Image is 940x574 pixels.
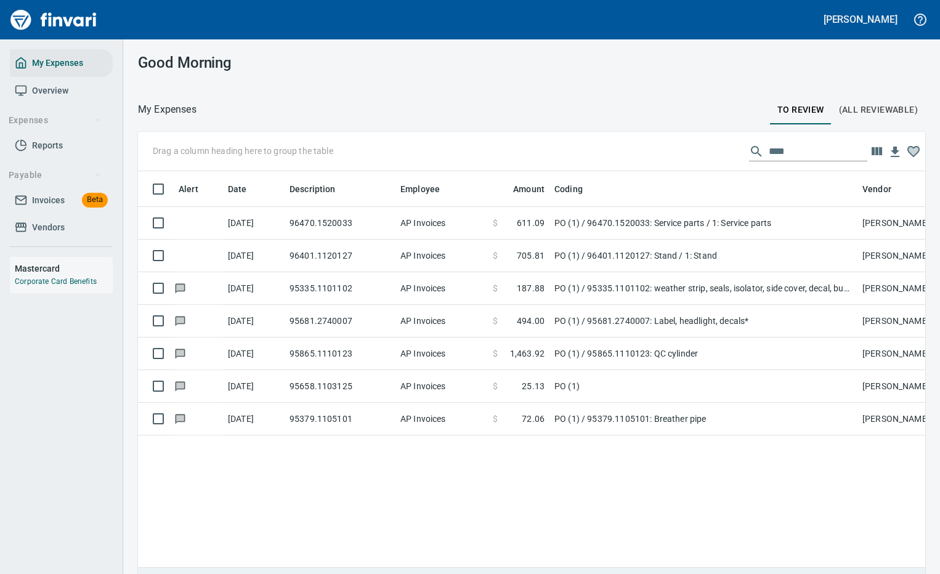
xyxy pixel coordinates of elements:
td: PO (1) / 95865.1110123: QC cylinder [549,338,857,370]
td: 95335.1101102 [285,272,395,305]
td: AP Invoices [395,338,488,370]
span: Date [228,182,263,196]
td: AP Invoices [395,207,488,240]
span: $ [493,282,498,294]
button: Payable [4,164,107,187]
td: 96470.1520033 [285,207,395,240]
a: Corporate Card Benefits [15,277,97,286]
td: 95681.2740007 [285,305,395,338]
h6: Mastercard [15,262,113,275]
span: Alert [179,182,198,196]
span: Expenses [9,113,102,128]
a: Reports [10,132,113,160]
span: Overview [32,83,68,99]
button: Download Table [886,143,904,161]
span: Date [228,182,247,196]
span: Payable [9,168,102,183]
span: Has messages [174,284,187,292]
span: Description [290,182,352,196]
span: $ [493,249,498,262]
span: $ [493,347,498,360]
span: Employee [400,182,456,196]
span: 72.06 [522,413,545,425]
span: Amount [497,182,545,196]
a: InvoicesBeta [10,187,113,214]
button: [PERSON_NAME] [820,10,901,29]
span: Amount [513,182,545,196]
td: 95658.1103125 [285,370,395,403]
span: Has messages [174,382,187,390]
span: (All Reviewable) [839,102,918,118]
span: Alert [179,182,214,196]
span: Reports [32,138,63,153]
p: Drag a column heading here to group the table [153,145,333,157]
span: Employee [400,182,440,196]
span: 494.00 [517,315,545,327]
span: Description [290,182,336,196]
td: [DATE] [223,403,285,435]
h3: Good Morning [138,54,381,71]
span: Invoices [32,193,65,208]
span: $ [493,380,498,392]
a: My Expenses [10,49,113,77]
span: Vendor [862,182,891,196]
span: Vendors [32,220,65,235]
span: Has messages [174,349,187,357]
td: AP Invoices [395,305,488,338]
button: Choose columns to display [867,142,886,161]
td: [DATE] [223,338,285,370]
span: My Expenses [32,55,83,71]
td: 96401.1120127 [285,240,395,272]
span: Has messages [174,317,187,325]
td: [DATE] [223,370,285,403]
span: Coding [554,182,599,196]
td: [DATE] [223,272,285,305]
a: Overview [10,77,113,105]
td: 95379.1105101 [285,403,395,435]
nav: breadcrumb [138,102,197,117]
span: Vendor [862,182,907,196]
td: AP Invoices [395,240,488,272]
td: PO (1) / 95335.1101102: weather strip, seals, isolator, side cover, decal, bushing* [549,272,857,305]
a: Vendors [10,214,113,241]
td: PO (1) [549,370,857,403]
span: $ [493,413,498,425]
td: PO (1) / 96470.1520033: Service parts / 1: Service parts [549,207,857,240]
span: 1,463.92 [510,347,545,360]
td: AP Invoices [395,370,488,403]
span: 187.88 [517,282,545,294]
td: 95865.1110123 [285,338,395,370]
td: [DATE] [223,240,285,272]
td: AP Invoices [395,403,488,435]
button: Column choices favorited. Click to reset to default [904,142,923,161]
td: PO (1) / 95681.2740007: Label, headlight, decals* [549,305,857,338]
span: 611.09 [517,217,545,229]
span: $ [493,217,498,229]
span: Has messages [174,414,187,422]
h5: [PERSON_NAME] [824,13,897,26]
td: PO (1) / 95379.1105101: Breather pipe [549,403,857,435]
span: Coding [554,182,583,196]
button: Expenses [4,109,107,132]
td: PO (1) / 96401.1120127: Stand / 1: Stand [549,240,857,272]
p: My Expenses [138,102,197,117]
span: Beta [82,193,108,207]
td: [DATE] [223,305,285,338]
td: AP Invoices [395,272,488,305]
img: Finvari [7,5,100,34]
span: 25.13 [522,380,545,392]
span: 705.81 [517,249,545,262]
td: [DATE] [223,207,285,240]
span: To Review [777,102,824,118]
span: $ [493,315,498,327]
